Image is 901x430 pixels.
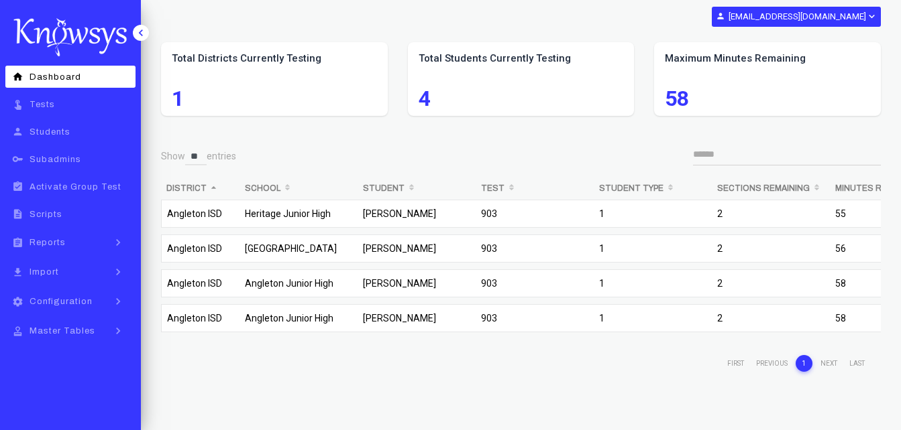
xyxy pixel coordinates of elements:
[9,71,26,82] i: home
[717,184,810,193] b: Sections Remaining
[419,90,624,106] span: 4
[481,275,588,291] p: 903
[9,237,26,248] i: assignment
[716,11,725,21] i: person
[167,310,234,326] p: Angleton ISD
[717,206,825,222] p: 2
[9,208,26,220] i: description
[108,324,128,338] i: keyboard_arrow_right
[363,184,405,193] b: Student
[599,240,706,257] p: 1
[481,206,588,222] p: 903
[599,206,706,222] p: 1
[108,236,128,249] i: keyboard_arrow_right
[665,52,870,66] label: Maximum Minutes Remaining
[363,275,470,291] p: [PERSON_NAME]
[134,26,148,40] i: keyboard_arrow_left
[796,355,812,372] a: 1
[363,240,470,257] p: [PERSON_NAME]
[363,206,470,222] p: [PERSON_NAME]
[108,295,128,308] i: keyboard_arrow_right
[167,206,234,222] p: Angleton ISD
[245,310,352,326] p: Angleton Junior High
[712,177,830,200] th: Sections Remaining: activate to sort column ascending
[30,127,70,137] span: Students
[599,184,664,193] b: Student Type
[9,296,26,307] i: settings
[30,182,121,192] span: Activate Group Test
[30,326,95,336] span: Master Tables
[161,177,240,200] th: District: activate to sort column descending
[167,275,234,291] p: Angleton ISD
[166,184,207,193] b: District
[30,72,81,82] span: Dashboard
[9,98,26,110] i: touch_app
[599,310,706,326] p: 1
[30,100,55,109] span: Tests
[419,52,624,66] label: Total Students Currently Testing
[245,206,352,222] p: Heritage Junior High
[9,181,26,192] i: assignment_turned_in
[167,240,234,257] p: Angleton ISD
[30,238,66,247] span: Reports
[30,210,62,219] span: Scripts
[599,275,706,291] p: 1
[161,147,236,165] label: Show entries
[717,240,825,257] p: 2
[30,155,81,164] span: Subadmins
[9,126,26,137] i: person
[245,275,352,291] p: Angleton Junior High
[717,310,825,326] p: 2
[358,177,476,200] th: Student: activate to sort column ascending
[363,310,470,326] p: [PERSON_NAME]
[30,297,93,306] span: Configuration
[245,240,352,257] p: [GEOGRAPHIC_DATA]
[108,265,128,279] i: keyboard_arrow_right
[9,153,26,165] i: key
[245,184,280,193] b: School
[665,90,870,106] span: 58
[481,310,588,326] p: 903
[172,52,377,66] label: Total Districts Currently Testing
[481,240,588,257] p: 903
[866,11,876,22] i: expand_more
[240,177,358,200] th: School: activate to sort column ascending
[729,11,866,21] b: [EMAIL_ADDRESS][DOMAIN_NAME]
[9,326,26,337] i: approval
[717,275,825,291] p: 2
[481,184,505,193] b: Test
[476,177,594,200] th: Test: activate to sort column ascending
[30,267,59,277] span: Import
[185,147,207,165] select: Showentries
[172,90,377,106] span: 1
[594,177,712,200] th: Student Type: activate to sort column ascending
[9,267,26,278] i: file_download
